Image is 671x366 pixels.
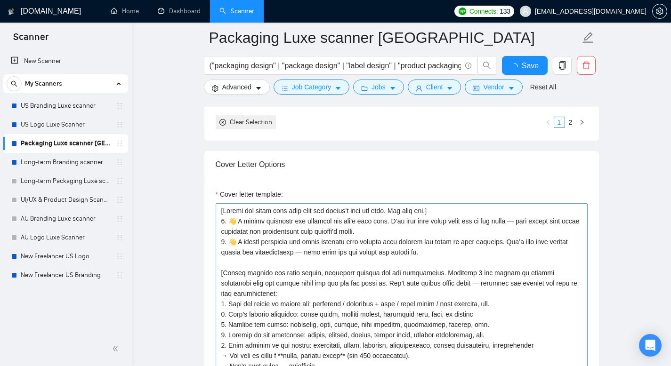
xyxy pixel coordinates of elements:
button: search [477,56,496,75]
span: Client [426,82,443,92]
span: holder [116,140,123,147]
button: folderJobscaret-down [353,80,404,95]
span: Connects: [469,6,498,16]
input: Search Freelance Jobs... [210,60,461,72]
span: holder [116,215,123,223]
li: Next Page [576,117,588,128]
button: barsJob Categorycaret-down [274,80,349,95]
span: holder [116,196,123,204]
button: delete [577,56,596,75]
button: right [576,117,588,128]
span: caret-down [255,85,262,92]
img: upwork-logo.png [459,8,466,15]
input: Scanner name... [209,26,580,49]
div: Cover Letter Options [216,151,588,178]
button: left [542,117,554,128]
span: info-circle [465,63,471,69]
a: dashboardDashboard [158,7,201,15]
span: holder [116,253,123,260]
button: userClientcaret-down [408,80,461,95]
a: Long-term Packaging Luxe scanner [21,172,110,191]
li: New Scanner [3,52,128,71]
a: Packaging Luxe scanner [GEOGRAPHIC_DATA] [21,134,110,153]
span: bars [282,85,288,92]
button: idcardVendorcaret-down [465,80,522,95]
span: holder [116,121,123,128]
a: US Branding Luxe scanner [21,96,110,115]
a: US Logo Luxe Scanner [21,115,110,134]
a: New Scanner [11,52,121,71]
a: AU Branding Luxe scanner [21,209,110,228]
span: loading [510,63,522,71]
span: caret-down [508,85,515,92]
span: Job Category [292,82,331,92]
a: Long-term Branding scanner [21,153,110,172]
span: edit [582,32,594,44]
span: My Scanners [25,74,62,93]
span: folder [361,85,368,92]
span: caret-down [389,85,396,92]
button: Save [502,56,548,75]
a: homeHome [111,7,139,15]
span: search [7,80,21,87]
img: logo [8,4,15,19]
span: setting [653,8,667,15]
span: search [478,61,496,70]
label: Cover letter template: [216,189,283,199]
span: Advanced [222,82,251,92]
span: copy [553,61,571,70]
span: Save [522,60,539,72]
div: Open Intercom Messenger [639,334,662,357]
span: holder [116,234,123,241]
span: holder [116,177,123,185]
span: delete [577,61,595,70]
span: Scanner [6,30,56,50]
span: holder [116,159,123,166]
span: 133 [500,6,510,16]
li: Previous Page [542,117,554,128]
a: AU Logo Luxe Scanner [21,228,110,247]
span: holder [116,102,123,110]
a: New Freelancer US Logo [21,247,110,266]
span: close-circle [219,119,226,126]
span: user [522,8,529,15]
a: searchScanner [219,7,254,15]
a: UI/UX & Product Design Scanner [21,191,110,209]
a: 2 [566,117,576,127]
button: copy [553,56,572,75]
span: idcard [473,85,479,92]
span: Jobs [372,82,386,92]
span: holder [116,271,123,279]
a: setting [652,8,667,15]
span: double-left [112,344,121,353]
button: settingAdvancedcaret-down [204,80,270,95]
span: left [545,119,551,125]
a: 1 [554,117,565,127]
span: setting [212,85,218,92]
button: search [7,76,22,91]
button: setting [652,4,667,19]
li: My Scanners [3,74,128,285]
span: caret-down [446,85,453,92]
span: user [416,85,422,92]
a: Reset All [530,82,556,92]
span: Vendor [483,82,504,92]
div: Clear Selection [230,117,272,127]
span: caret-down [335,85,341,92]
a: New Freelancer US Branding [21,266,110,285]
span: right [579,119,585,125]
